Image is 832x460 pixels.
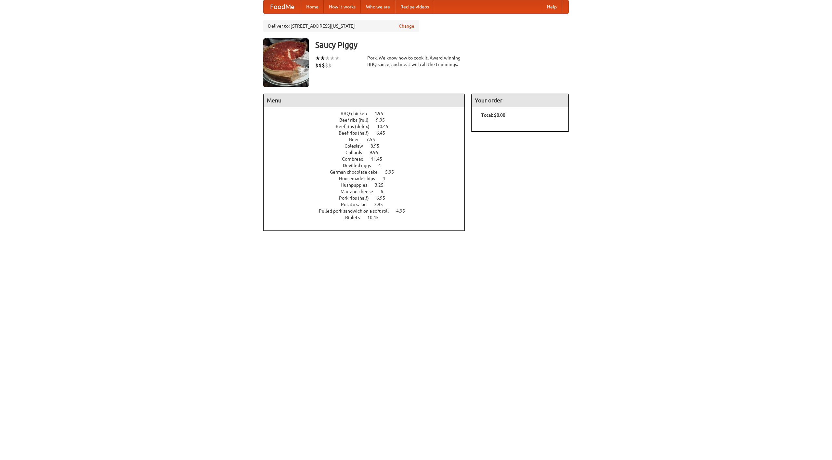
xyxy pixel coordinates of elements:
span: Housemade chips [339,176,382,181]
a: Beer 7.55 [349,137,387,142]
span: 9.95 [376,117,391,123]
span: 6.95 [376,195,392,201]
span: Mac and cheese [341,189,380,194]
span: Beef ribs (half) [339,130,375,136]
span: 6 [381,189,390,194]
a: Collards 9.95 [345,150,390,155]
span: Collards [345,150,369,155]
span: Coleslaw [344,143,370,149]
a: FoodMe [264,0,301,13]
span: 4 [383,176,392,181]
img: angular.jpg [263,38,309,87]
span: Beer [349,137,365,142]
a: Hushpuppies 3.25 [341,182,396,188]
li: $ [325,62,328,69]
div: Deliver to: [STREET_ADDRESS][US_STATE] [263,20,419,32]
span: 3.95 [374,202,389,207]
a: Beef ribs (full) 9.95 [339,117,397,123]
span: German chocolate cake [330,169,384,175]
span: 9.95 [370,150,385,155]
h4: Your order [472,94,568,107]
li: ★ [315,55,320,62]
span: 4 [378,163,387,168]
h4: Menu [264,94,464,107]
span: Potato salad [341,202,373,207]
span: Pulled pork sandwich on a soft roll [319,208,395,214]
li: ★ [320,55,325,62]
span: 4.95 [396,208,411,214]
span: Devilled eggs [343,163,377,168]
a: Who we are [361,0,395,13]
a: Devilled eggs 4 [343,163,393,168]
a: Home [301,0,324,13]
a: Mac and cheese 6 [341,189,395,194]
a: Cornbread 11.45 [342,156,394,162]
span: 7.55 [366,137,382,142]
a: Recipe videos [395,0,434,13]
span: 11.45 [371,156,389,162]
a: Beef ribs (delux) 10.45 [336,124,400,129]
a: Pulled pork sandwich on a soft roll 4.95 [319,208,417,214]
li: $ [318,62,322,69]
span: Hushpuppies [341,182,374,188]
h3: Saucy Piggy [315,38,569,51]
a: Beef ribs (half) 6.45 [339,130,397,136]
a: Pork ribs (half) 6.95 [339,195,397,201]
span: 4.95 [374,111,390,116]
a: Help [542,0,562,13]
span: 6.45 [376,130,392,136]
li: ★ [325,55,330,62]
div: Pork. We know how to cook it. Award-winning BBQ sauce, and meat with all the trimmings. [367,55,465,68]
span: 8.95 [370,143,386,149]
span: Beef ribs (full) [339,117,375,123]
li: ★ [330,55,335,62]
a: How it works [324,0,361,13]
a: Housemade chips 4 [339,176,397,181]
span: 3.25 [375,182,390,188]
a: Change [399,23,414,29]
span: Cornbread [342,156,370,162]
span: 10.45 [377,124,395,129]
b: Total: $0.00 [481,112,505,118]
span: Riblets [345,215,366,220]
a: Coleslaw 8.95 [344,143,391,149]
span: Pork ribs (half) [339,195,375,201]
li: $ [322,62,325,69]
li: ★ [335,55,340,62]
a: German chocolate cake 5.95 [330,169,406,175]
span: 10.45 [367,215,385,220]
a: Potato salad 3.95 [341,202,395,207]
span: BBQ chicken [341,111,373,116]
a: Riblets 10.45 [345,215,391,220]
li: $ [328,62,331,69]
span: 5.95 [385,169,400,175]
span: Beef ribs (delux) [336,124,376,129]
a: BBQ chicken 4.95 [341,111,395,116]
li: $ [315,62,318,69]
